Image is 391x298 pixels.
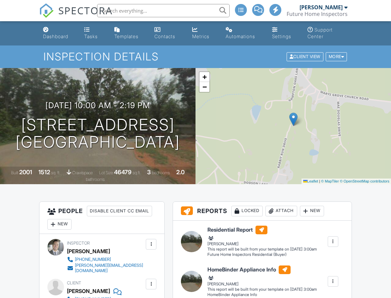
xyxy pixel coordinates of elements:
a: Leaflet [303,179,318,183]
h3: Reports [173,202,352,221]
div: Automations [226,34,255,39]
div: New [300,206,324,216]
div: Client View [287,52,323,61]
span: − [202,83,207,91]
span: sq. ft. [51,170,60,175]
a: Support Center [305,24,351,43]
a: Client View [286,54,325,59]
a: © MapTiler [321,179,339,183]
div: New [47,219,72,230]
div: Attach [265,206,297,216]
div: [PHONE_NUMBER] [75,257,111,262]
img: The Best Home Inspection Software - Spectora [39,3,54,18]
div: 1512 [38,169,50,176]
h1: [STREET_ADDRESS] [GEOGRAPHIC_DATA] [16,116,180,151]
span: Lot Size [99,170,113,175]
a: © OpenStreetMap contributors [340,179,389,183]
div: Dashboard [43,34,68,39]
h6: Residential Report [207,226,317,234]
div: Metrics [192,34,209,39]
div: 2.0 [176,169,185,176]
div: 3 [147,169,151,176]
div: [PERSON_NAME][EMAIL_ADDRESS][DOMAIN_NAME] [75,263,144,273]
a: Settings [269,24,300,43]
span: + [202,73,207,81]
a: SPECTORA [39,9,113,23]
h3: [DATE] 10:00 am - 2:19 pm [45,101,150,110]
span: | [319,179,320,183]
div: Settings [272,34,291,39]
img: Marker [289,112,298,126]
div: 2001 [19,169,32,176]
span: bathrooms [86,177,105,182]
span: Built [11,170,18,175]
div: 46479 [114,169,132,176]
a: Dashboard [40,24,76,43]
a: Templates [112,24,146,43]
a: Contacts [152,24,184,43]
h1: Inspection Details [43,51,348,62]
a: [PERSON_NAME][EMAIL_ADDRESS][DOMAIN_NAME] [67,263,144,273]
div: [PERSON_NAME] [300,4,343,11]
div: [PERSON_NAME] [207,235,317,247]
span: SPECTORA [58,3,113,17]
a: Automations (Advanced) [223,24,264,43]
div: Future Home Inspectors [287,11,348,17]
div: Tasks [84,34,98,39]
div: Future Home Inspectors Residential (Buyer) [207,252,317,258]
div: [PERSON_NAME] [67,286,110,296]
span: Inspector [67,241,90,246]
div: Support Center [307,27,333,39]
span: Client [67,280,81,285]
h3: People [39,202,164,234]
div: HomeBinder Appliance Info [207,292,317,298]
h6: HomeBinder Appliance Info [207,265,317,274]
div: [PERSON_NAME] [67,246,110,256]
a: Metrics [190,24,218,43]
input: Search everything... [97,4,230,17]
div: More [326,52,347,61]
div: [PERSON_NAME] [207,275,317,287]
a: Zoom in [199,72,209,82]
div: This report will be built from your template on [DATE] 3:00am [207,287,317,292]
span: bedrooms [152,170,170,175]
div: Contacts [154,34,175,39]
div: Templates [114,34,139,39]
a: [PHONE_NUMBER] [67,256,144,263]
span: crawlspace [72,170,93,175]
div: This report will be built from your template on [DATE] 3:00am [207,247,317,252]
div: Locked [231,206,263,216]
a: Tasks [82,24,106,43]
a: Zoom out [199,82,209,92]
div: Disable Client CC Email [87,206,152,216]
span: sq.ft. [133,170,141,175]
